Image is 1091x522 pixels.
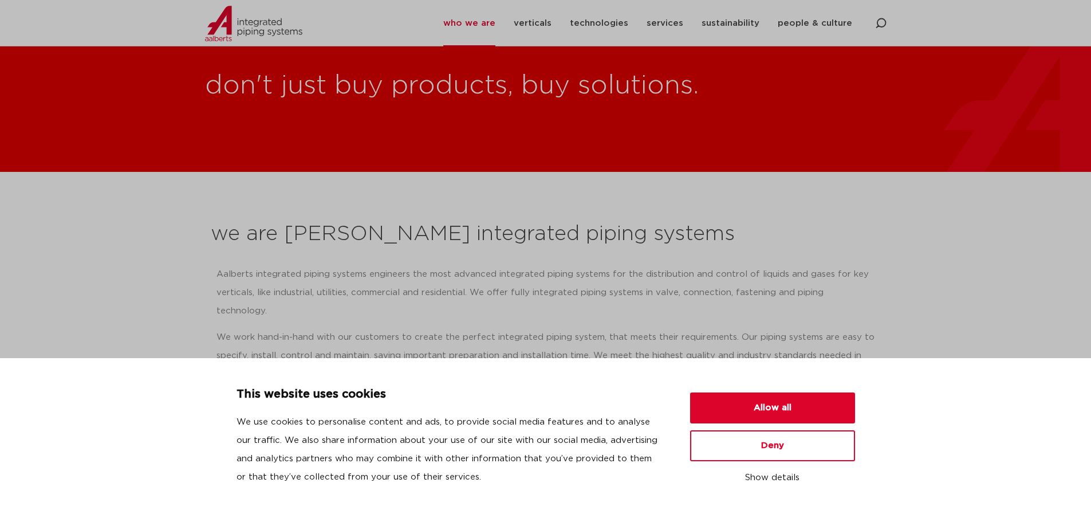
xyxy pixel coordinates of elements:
p: We work hand-in-hand with our customers to create the perfect integrated piping system, that meet... [216,328,875,383]
button: Show details [690,468,855,488]
h2: we are [PERSON_NAME] integrated piping systems [211,221,881,248]
p: Aalberts integrated piping systems engineers the most advanced integrated piping systems for the ... [216,265,875,320]
button: Deny [690,430,855,461]
p: We use cookies to personalise content and ads, to provide social media features and to analyse ou... [237,413,663,486]
button: Allow all [690,393,855,423]
p: This website uses cookies [237,386,663,404]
